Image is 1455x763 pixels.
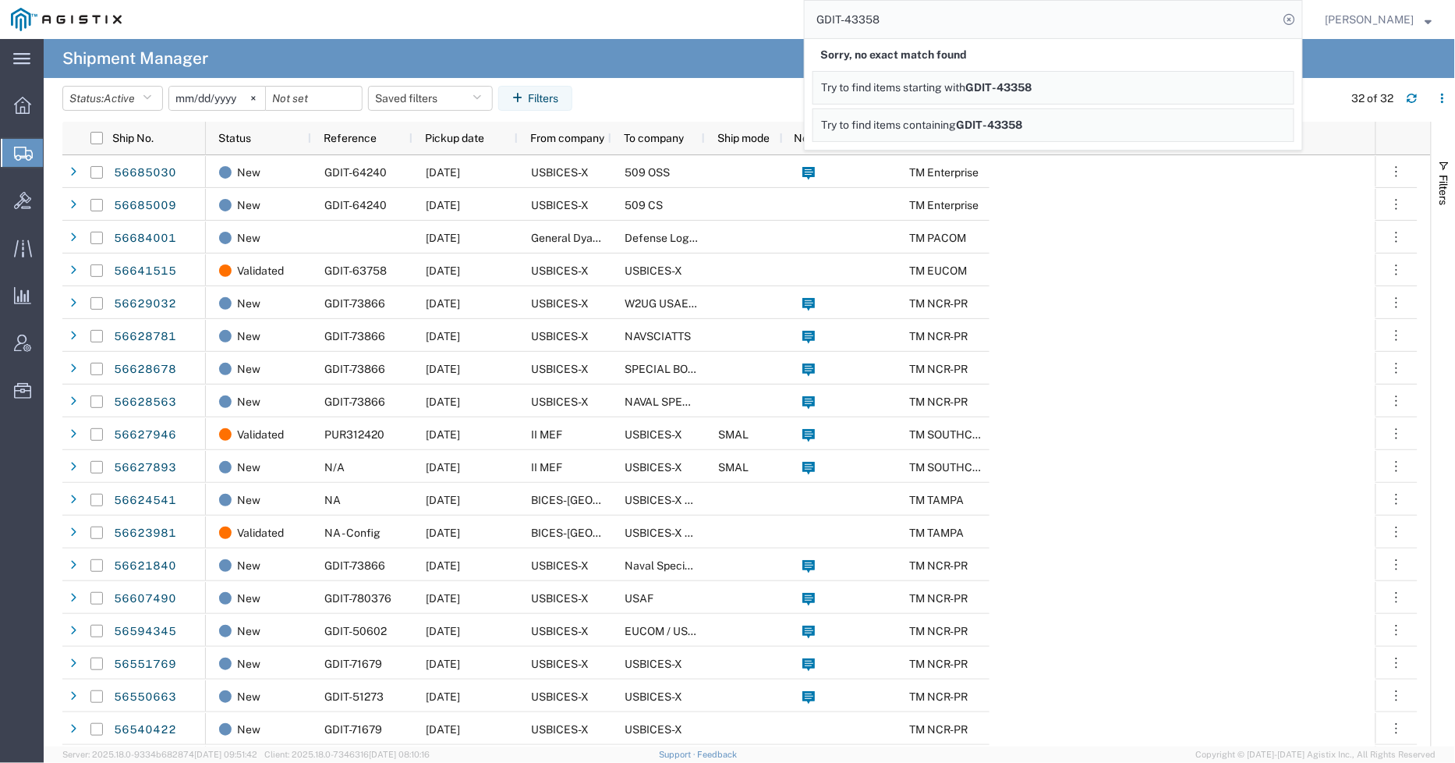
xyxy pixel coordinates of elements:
[1196,748,1436,761] span: Copyright © [DATE]-[DATE] Agistix Inc., All Rights Reserved
[531,494,678,506] span: BICES-TAMPA
[266,87,362,110] input: Not set
[237,484,260,516] span: New
[426,559,460,572] span: 08/27/2025
[909,592,968,605] span: TM NCR-PR
[237,648,260,680] span: New
[909,527,964,539] span: TM TAMPA
[324,559,385,572] span: GDIT-73866
[498,86,572,111] button: Filters
[909,297,968,310] span: TM NCR-PR
[909,690,968,703] span: TM NCR-PR
[426,297,460,310] span: 08/27/2025
[426,264,460,277] span: 08/29/2025
[237,549,260,582] span: New
[625,363,810,375] span: SPECIAL BOAT TEAM TWENTY TWO
[821,119,956,131] span: Try to find items containing
[113,193,177,218] a: 56685009
[237,713,260,746] span: New
[324,363,385,375] span: GDIT-73866
[531,428,562,441] span: II MEF
[625,297,802,310] span: W2UG USAE SP OPS CMD EUROPE
[909,396,968,408] span: TM NCR-PR
[426,166,460,179] span: 09/02/2025
[821,81,965,94] span: Try to find items starting with
[113,521,177,546] a: 56623981
[324,658,382,670] span: GDIT-71679
[1438,175,1450,205] span: Filters
[531,690,589,703] span: USBICES-X
[625,592,653,605] span: USAF
[324,330,385,342] span: GDIT-73866
[956,119,1022,131] span: GDIT-43358
[237,254,284,287] span: Validated
[805,1,1279,38] input: Search for shipment number, reference number
[625,199,663,211] span: 509 CS
[909,625,968,637] span: TM NCR-PR
[237,615,260,648] span: New
[237,320,260,353] span: New
[625,527,730,539] span: USBICES-X Logistics
[531,625,589,637] span: USBICES-X
[324,428,384,441] span: PUR312420
[625,330,691,342] span: NAVSCIATTS
[531,297,589,310] span: USBICES-X
[237,156,260,189] span: New
[113,259,177,284] a: 56641515
[368,86,493,111] button: Saved filters
[531,330,589,342] span: USBICES-X
[659,750,698,759] a: Support
[324,494,341,506] span: NA
[812,39,1294,71] div: Sorry, no exact match found
[909,461,989,474] span: TM SOUTHCOM
[218,132,251,144] span: Status
[324,396,385,408] span: GDIT-73866
[113,292,177,317] a: 56629032
[426,723,460,736] span: 08/19/2025
[426,396,460,408] span: 08/27/2025
[531,723,589,736] span: USBICES-X
[426,199,460,211] span: 09/02/2025
[909,166,979,179] span: TM Enterprise
[113,456,177,481] a: 56627893
[113,587,177,612] a: 56607490
[426,232,460,244] span: 09/02/2025
[1326,11,1414,28] span: Andrew Wacyra
[237,385,260,418] span: New
[531,264,589,277] span: USBICES-X
[104,92,135,105] span: Active
[625,264,682,277] span: USBICES-X
[62,39,208,78] h4: Shipment Manager
[237,418,284,451] span: Validated
[113,390,177,415] a: 56628563
[426,363,460,375] span: 08/27/2025
[909,658,968,670] span: TM NCR-PR
[11,8,122,31] img: logo
[909,363,968,375] span: TM NCR-PR
[324,264,387,277] span: GDIT-63758
[237,222,260,254] span: New
[113,718,177,743] a: 56540422
[909,494,964,506] span: TM TAMPA
[426,330,460,342] span: 08/27/2025
[113,554,177,579] a: 56621840
[324,527,381,539] span: NA - Config
[237,451,260,484] span: New
[909,559,968,572] span: TM NCR-PR
[625,723,682,736] span: USBICES-X
[625,461,682,474] span: USBICES-X
[625,428,682,441] span: USBICES-X
[698,750,738,759] a: Feedback
[531,232,744,244] span: General Dyanmics Information Technology
[426,461,460,474] span: 08/27/2025
[194,750,257,759] span: [DATE] 09:51:42
[531,461,562,474] span: II MEF
[324,297,385,310] span: GDIT-73866
[531,199,589,211] span: USBICES-X
[531,166,589,179] span: USBICES-X
[531,658,589,670] span: USBICES-X
[324,690,384,703] span: GDIT-51273
[625,166,670,179] span: 509 OSS
[909,428,989,441] span: TM SOUTHCOM
[426,592,460,605] span: 08/26/2025
[62,86,163,111] button: Status:Active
